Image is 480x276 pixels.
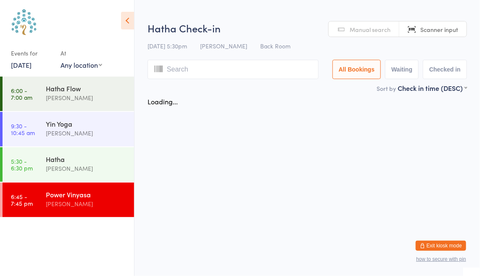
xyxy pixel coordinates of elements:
[46,164,127,173] div: [PERSON_NAME]
[46,199,127,209] div: [PERSON_NAME]
[260,42,290,50] span: Back Room
[46,119,127,128] div: Yin Yoga
[46,93,127,103] div: [PERSON_NAME]
[11,60,32,69] a: [DATE]
[148,97,178,106] div: Loading...
[61,60,102,69] div: Any location
[61,46,102,60] div: At
[148,60,319,79] input: Search
[377,84,396,93] label: Sort by
[350,25,390,34] span: Manual search
[3,147,134,182] a: 5:30 -6:30 pmHatha[PERSON_NAME]
[11,158,33,171] time: 5:30 - 6:30 pm
[423,60,467,79] button: Checked in
[46,128,127,138] div: [PERSON_NAME]
[11,87,32,101] time: 6:00 - 7:00 am
[148,21,467,35] h2: Hatha Check-in
[3,183,134,217] a: 6:45 -7:45 pmPower Vinyasa[PERSON_NAME]
[8,6,40,38] img: Australian School of Meditation & Yoga
[385,60,419,79] button: Waiting
[46,84,127,93] div: Hatha Flow
[11,122,35,136] time: 9:30 - 10:45 am
[332,60,381,79] button: All Bookings
[398,83,467,93] div: Check in time (DESC)
[11,193,33,207] time: 6:45 - 7:45 pm
[3,77,134,111] a: 6:00 -7:00 amHatha Flow[PERSON_NAME]
[46,154,127,164] div: Hatha
[420,25,458,34] span: Scanner input
[46,190,127,199] div: Power Vinyasa
[3,112,134,146] a: 9:30 -10:45 amYin Yoga[PERSON_NAME]
[148,42,187,50] span: [DATE] 5:30pm
[416,256,466,262] button: how to secure with pin
[200,42,247,50] span: [PERSON_NAME]
[416,241,466,251] button: Exit kiosk mode
[11,46,52,60] div: Events for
